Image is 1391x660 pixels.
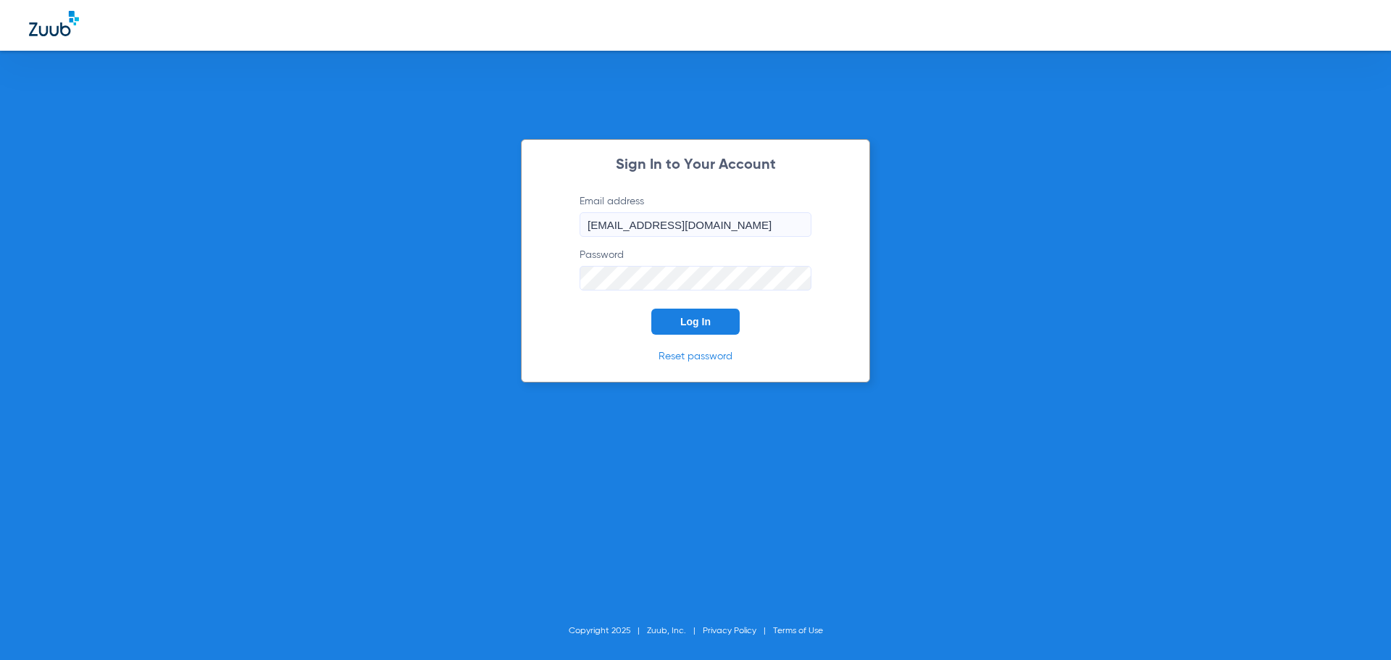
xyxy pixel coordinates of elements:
[773,627,823,635] a: Terms of Use
[580,248,811,291] label: Password
[651,309,740,335] button: Log In
[569,624,647,638] li: Copyright 2025
[703,627,756,635] a: Privacy Policy
[647,624,703,638] li: Zuub, Inc.
[659,351,732,362] a: Reset password
[580,212,811,237] input: Email address
[580,266,811,291] input: Password
[580,194,811,237] label: Email address
[680,316,711,327] span: Log In
[558,158,833,172] h2: Sign In to Your Account
[29,11,79,36] img: Zuub Logo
